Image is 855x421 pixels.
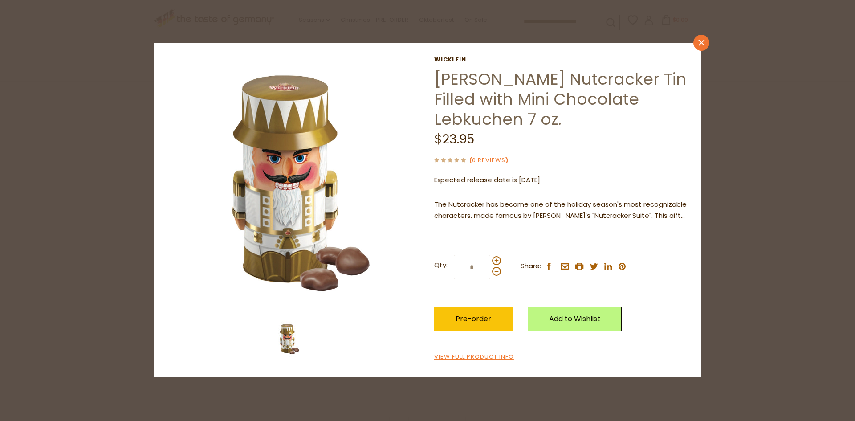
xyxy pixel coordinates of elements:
[472,156,505,165] a: 0 Reviews
[434,175,688,186] p: Expected release date is [DATE]
[167,56,421,311] img: Wicklein Nutcracker Tin Min Choco Lebkuchen
[434,56,688,63] a: Wicklein
[469,156,508,164] span: ( )
[434,199,688,221] p: The Nutcracker has become one of the holiday season's most recognizable characters, made famous b...
[434,131,474,148] span: $23.95
[454,255,490,279] input: Qty:
[528,307,622,331] a: Add to Wishlist
[434,307,513,331] button: Pre-order
[456,314,491,324] span: Pre-order
[521,261,541,272] span: Share:
[434,260,448,271] strong: Qty:
[434,68,687,131] a: [PERSON_NAME] Nutcracker Tin Filled with Mini Chocolate Lebkuchen 7 oz.
[434,352,514,362] a: View Full Product Info
[271,321,306,357] img: Wicklein Nutcracker Tin Min Choco Lebkuchen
